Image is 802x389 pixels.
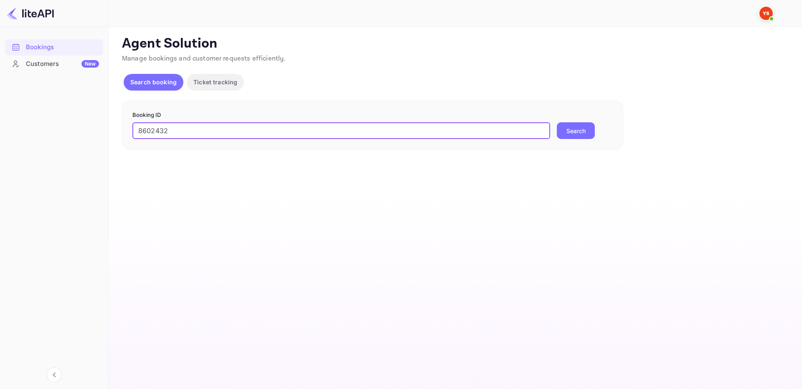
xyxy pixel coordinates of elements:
div: New [81,60,99,68]
span: Manage bookings and customer requests efficiently. [122,54,286,63]
img: LiteAPI logo [7,7,54,20]
a: CustomersNew [5,56,103,71]
div: CustomersNew [5,56,103,72]
button: Collapse navigation [47,367,62,382]
button: Search [557,122,595,139]
input: Enter Booking ID (e.g., 63782194) [132,122,550,139]
p: Agent Solution [122,35,787,52]
p: Booking ID [132,111,613,119]
div: Customers [26,59,99,69]
div: Bookings [26,43,99,52]
p: Search booking [130,78,177,86]
p: Ticket tracking [193,78,237,86]
img: Yandex Support [759,7,773,20]
div: Bookings [5,39,103,56]
a: Bookings [5,39,103,55]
